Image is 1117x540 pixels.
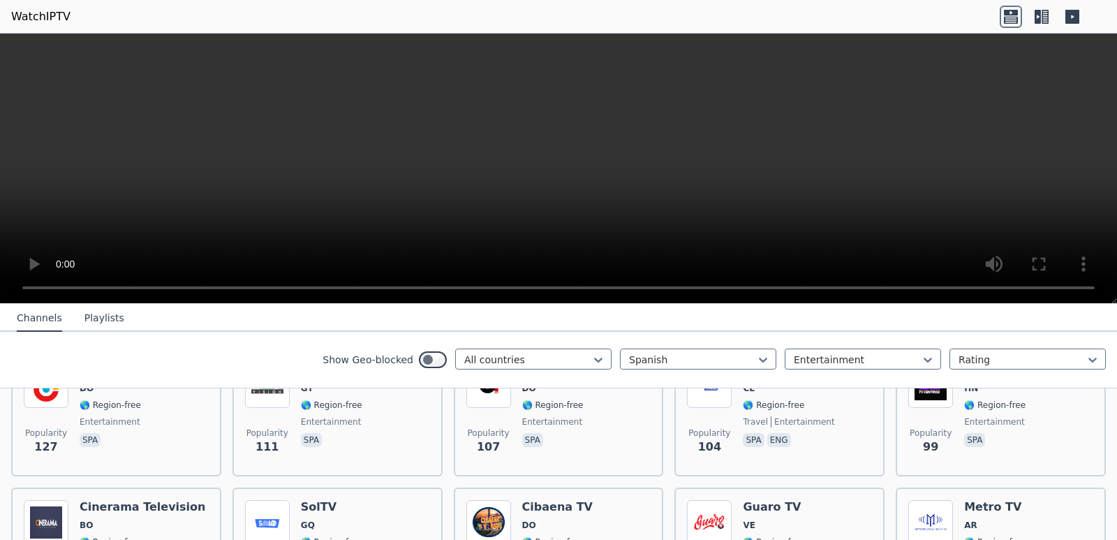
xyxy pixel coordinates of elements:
[80,416,140,428] span: entertainment
[743,520,755,531] span: VE
[80,520,93,531] span: BO
[301,383,313,394] span: GT
[964,383,978,394] span: HN
[522,433,543,447] p: spa
[80,383,94,394] span: DO
[80,433,101,447] p: spa
[468,428,510,439] span: Popularity
[964,520,977,531] span: AR
[17,305,62,332] button: Channels
[301,416,362,428] span: entertainment
[964,500,1026,514] h6: Metro TV
[522,383,536,394] span: DO
[301,520,315,531] span: GQ
[522,416,583,428] span: entertainment
[301,400,362,411] span: 🌎 Region-free
[34,439,57,455] span: 127
[80,400,141,411] span: 🌎 Region-free
[522,520,536,531] span: DO
[964,433,985,447] p: spa
[25,428,67,439] span: Popularity
[910,428,952,439] span: Popularity
[11,8,71,25] a: WatchIPTV
[743,400,804,411] span: 🌎 Region-free
[923,439,938,455] span: 99
[743,416,768,428] span: travel
[743,383,754,394] span: CL
[80,500,205,514] h6: Cinerama Television
[301,433,322,447] p: spa
[84,305,124,332] button: Playlists
[522,400,584,411] span: 🌎 Region-free
[477,439,500,455] span: 107
[688,428,730,439] span: Popularity
[964,400,1026,411] span: 🌎 Region-free
[767,433,791,447] p: eng
[743,500,804,514] h6: Guaro TV
[246,428,288,439] span: Popularity
[743,433,764,447] p: spa
[256,439,279,455] span: 111
[323,353,413,367] label: Show Geo-blocked
[964,416,1025,428] span: entertainment
[301,500,362,514] h6: SolTV
[522,500,593,514] h6: Cibaena TV
[698,439,721,455] span: 104
[771,416,835,428] span: entertainment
